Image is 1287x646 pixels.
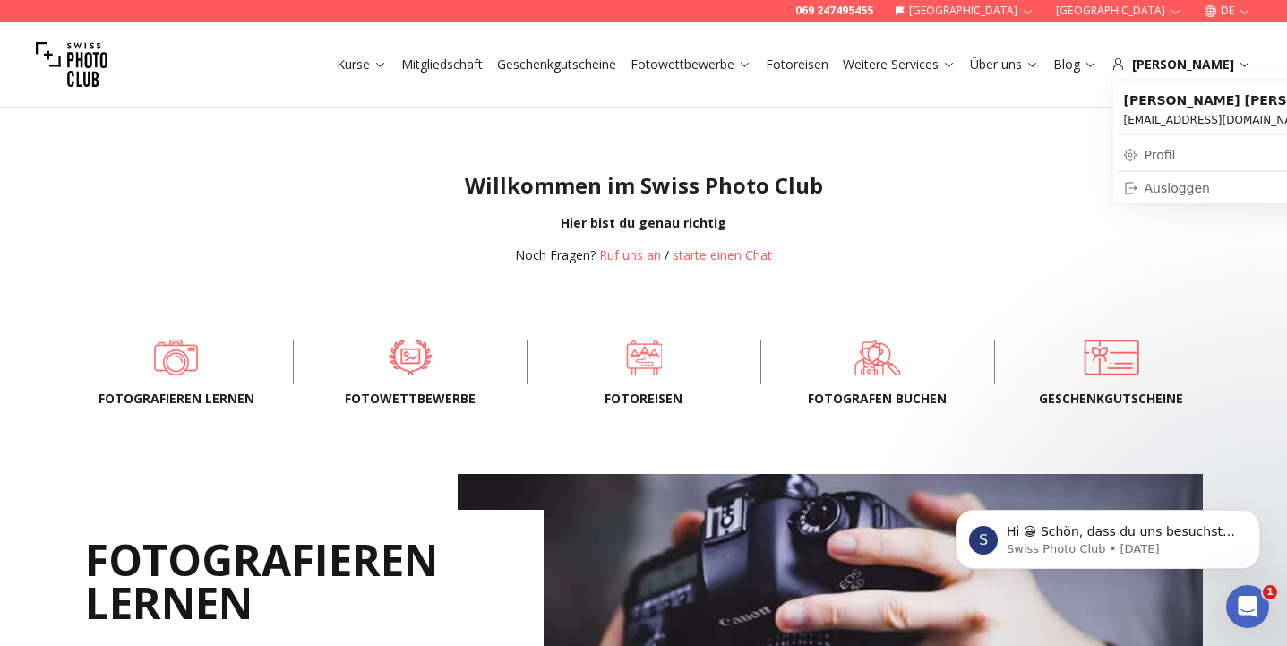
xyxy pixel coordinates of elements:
[836,52,963,77] button: Weitere Services
[929,472,1287,598] iframe: Intercom notifications message
[330,52,394,77] button: Kurse
[556,340,732,375] a: Fotoreisen
[759,52,836,77] button: Fotoreisen
[1226,585,1269,628] iframe: Intercom live chat
[14,171,1273,200] h1: Willkommen im Swiss Photo Club
[322,390,498,408] span: Fotowettbewerbe
[790,390,965,408] span: FOTOGRAFEN BUCHEN
[963,52,1046,77] button: Über uns
[790,340,965,375] a: FOTOGRAFEN BUCHEN
[337,56,387,73] a: Kurse
[1046,52,1104,77] button: Blog
[14,214,1273,232] div: Hier bist du genau richtig
[89,390,264,408] span: Fotografieren lernen
[1024,390,1199,408] span: Geschenkgutscheine
[515,246,772,264] div: /
[322,340,498,375] a: Fotowettbewerbe
[490,52,623,77] button: Geschenkgutscheine
[1111,56,1251,73] div: [PERSON_NAME]
[1263,585,1277,599] span: 1
[556,390,732,408] span: Fotoreisen
[394,52,490,77] button: Mitgliedschaft
[766,56,828,73] a: Fotoreisen
[1024,340,1199,375] a: Geschenkgutscheine
[36,29,107,100] img: Swiss photo club
[623,52,759,77] button: Fotowettbewerbe
[515,246,596,263] span: Noch Fragen?
[843,56,956,73] a: Weitere Services
[497,56,616,73] a: Geschenkgutscheine
[631,56,751,73] a: Fotowettbewerbe
[89,340,264,375] a: Fotografieren lernen
[599,246,661,263] a: Ruf uns an
[1053,56,1097,73] a: Blog
[673,246,772,264] button: starte einen Chat
[401,56,483,73] a: Mitgliedschaft
[795,4,873,18] a: 069 247495455
[970,56,1039,73] a: Über uns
